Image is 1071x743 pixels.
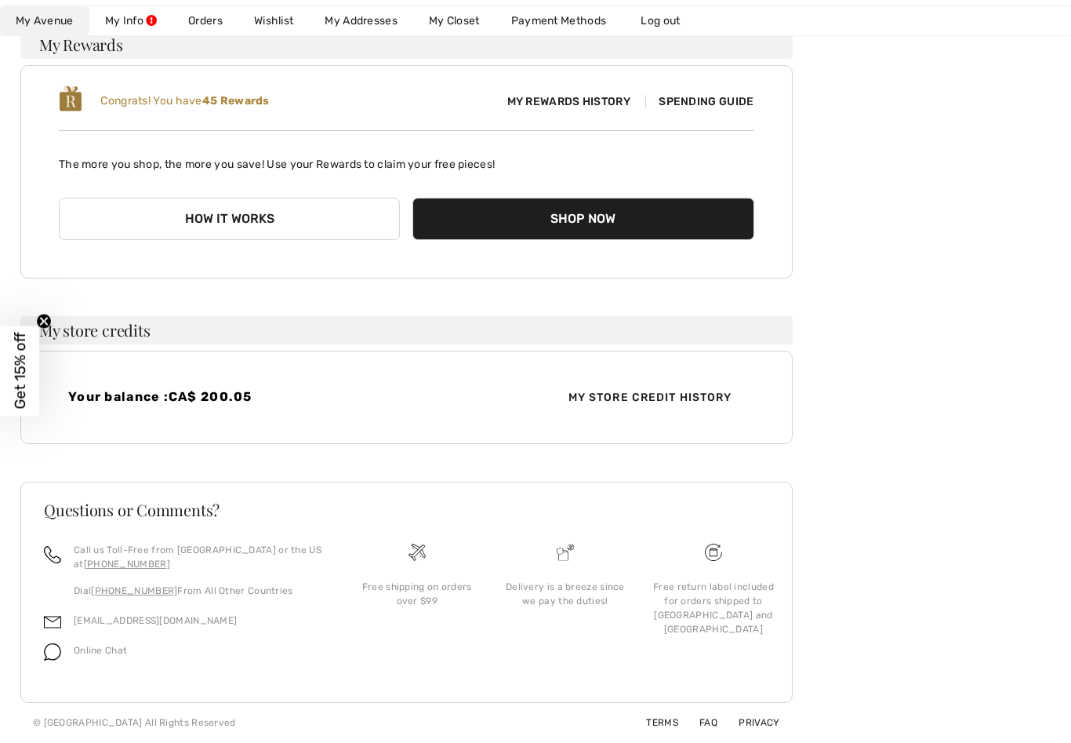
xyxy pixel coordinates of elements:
[11,333,29,410] span: Get 15% off
[20,317,793,345] h3: My store credits
[413,7,496,36] a: My Closet
[496,7,623,36] a: Payment Methods
[202,95,270,108] b: 45 Rewards
[169,390,252,405] span: CA$ 200.05
[705,545,722,562] img: Free shipping on orders over $99
[36,314,52,330] button: Close teaser
[16,13,74,30] span: My Avenue
[59,86,82,114] img: loyalty_logo_r.svg
[91,586,177,597] a: [PHONE_NUMBER]
[557,545,574,562] img: Delivery is a breeze since we pay the duties!
[74,646,127,657] span: Online Chat
[33,716,236,730] div: © [GEOGRAPHIC_DATA] All Rights Reserved
[44,644,61,661] img: chat
[172,7,238,36] a: Orders
[238,7,309,36] a: Wishlist
[556,390,745,406] span: My Store Credit History
[355,581,478,609] div: Free shipping on orders over $99
[720,718,779,729] a: Privacy
[74,616,237,627] a: [EMAIL_ADDRESS][DOMAIN_NAME]
[59,198,400,241] button: How it works
[495,94,643,111] span: My Rewards History
[652,581,775,637] div: Free return label included for orders shipped to [GEOGRAPHIC_DATA] and [GEOGRAPHIC_DATA]
[627,718,678,729] a: Terms
[309,7,413,36] a: My Addresses
[625,7,711,36] a: Log out
[44,614,61,632] img: email
[100,95,269,108] span: Congrats! You have
[44,503,769,519] h3: Questions or Comments?
[89,7,172,36] a: My Info
[412,198,753,241] button: Shop Now
[74,544,324,572] p: Call us Toll-Free from [GEOGRAPHIC_DATA] or the US at
[20,31,793,60] h3: My Rewards
[84,559,170,570] a: [PHONE_NUMBER]
[59,144,754,173] p: The more you shop, the more you save! Use your Rewards to claim your free pieces!
[74,585,324,599] p: Dial From All Other Countries
[408,545,426,562] img: Free shipping on orders over $99
[681,718,717,729] a: FAQ
[68,390,397,405] h4: Your balance :
[503,581,626,609] div: Delivery is a breeze since we pay the duties!
[44,547,61,564] img: call
[645,96,753,109] span: Spending Guide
